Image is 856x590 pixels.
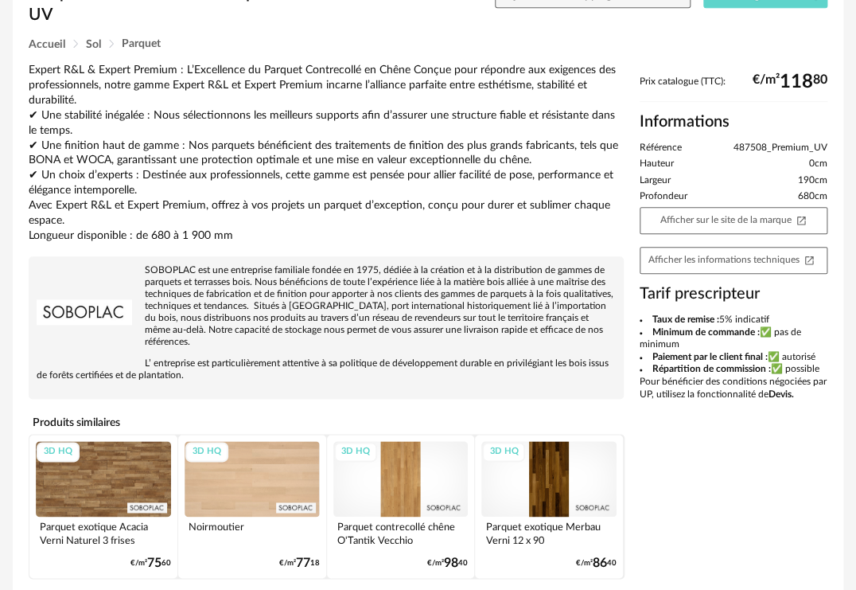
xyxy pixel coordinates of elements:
[593,558,607,569] span: 86
[279,558,320,569] div: €/m² 18
[327,435,475,578] a: 3D HQ Parquet contrecollé chêne O'Tantik Vecchio €/m²9840
[37,264,616,348] p: SOBOPLAC est une entreprise familiale fondée en 1975, dédiée à la création et à la distribution d...
[640,207,827,234] a: Afficher sur le site de la marqueOpen In New icon
[640,314,827,326] li: 5% indicatif
[333,517,469,549] div: Parquet contrecollé chêne O'Tantik Vecchio
[36,517,171,549] div: Parquet exotique Acacia Verni Naturel 3 frises
[640,351,827,364] li: ✅ autorisé
[444,558,458,569] span: 98
[768,389,794,399] b: Devis.
[37,264,132,360] img: brand logo
[130,558,171,569] div: €/m² 60
[780,76,813,88] span: 118
[753,76,827,88] div: €/m² 80
[640,158,674,170] span: Hauteur
[29,38,827,50] div: Breadcrumb
[648,255,815,264] span: Afficher les informations techniques
[296,558,310,569] span: 77
[482,442,525,462] div: 3D HQ
[640,190,687,203] span: Profondeur
[29,435,177,578] a: 3D HQ Parquet exotique Acacia Verni Naturel 3 frises €/m²7560
[640,376,827,400] p: Pour bénéficier des conditions négociées par UP, utilisez la fonctionnalité de
[86,39,101,50] span: Sol
[796,214,807,225] span: Open In New icon
[178,435,326,578] a: 3D HQ Noirmoutier €/m²7718
[427,558,468,569] div: €/m² 40
[640,111,827,132] h2: Informations
[640,283,827,304] h3: Tarif prescripteur
[640,142,682,154] span: Référence
[122,38,161,49] span: Parquet
[733,142,827,154] span: 487508_Premium_UV
[803,254,815,264] span: Open In New icon
[798,174,827,187] span: 190cm
[185,517,320,549] div: Noirmoutier
[652,364,771,373] b: Répartition de commission :
[640,76,827,102] div: Prix catalogue (TTC):
[29,412,624,434] h4: Produits similaires
[334,442,377,462] div: 3D HQ
[640,326,827,351] li: ✅ pas de minimum
[481,517,617,549] div: Parquet exotique Merbau Verni 12 x 90
[29,63,624,244] div: Expert R&L & Expert Premium : L’Excellence du Parquet Contrecollé en Chêne Conçue pour répondre a...
[576,558,617,569] div: €/m² 40
[475,435,623,578] a: 3D HQ Parquet exotique Merbau Verni 12 x 90 €/m²8640
[809,158,827,170] span: 0cm
[147,558,161,569] span: 75
[640,247,827,274] a: Afficher les informations techniquesOpen In New icon
[652,315,719,324] b: Taux de remise :
[640,174,671,187] span: Largeur
[29,39,65,50] span: Accueil
[37,442,80,462] div: 3D HQ
[798,190,827,203] span: 680cm
[37,358,616,381] p: L’ entreprise est particulièrement attentive à sa politique de développement durable en privilégi...
[652,352,768,361] b: Paiement par le client final :
[185,442,228,462] div: 3D HQ
[652,327,760,337] b: Minimum de commande :
[640,363,827,376] li: ✅ possible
